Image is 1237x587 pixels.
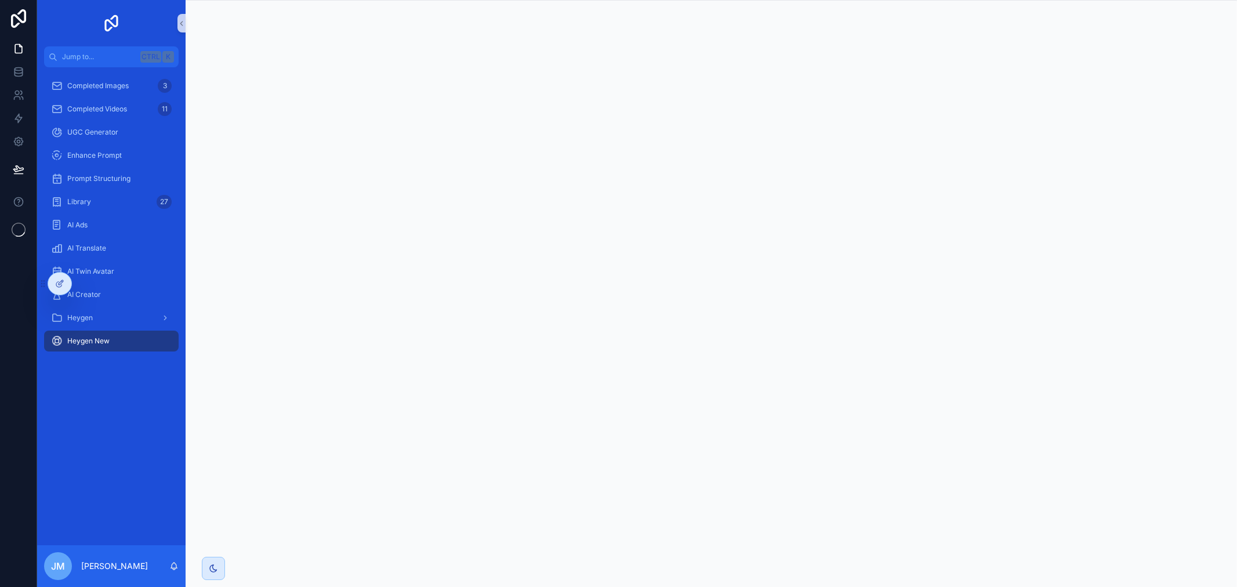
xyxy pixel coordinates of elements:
[67,81,129,90] span: Completed Images
[44,75,179,96] a: Completed Images3
[67,313,93,323] span: Heygen
[67,128,118,137] span: UGC Generator
[81,560,148,572] p: [PERSON_NAME]
[62,52,136,61] span: Jump to...
[140,51,161,63] span: Ctrl
[67,267,114,276] span: AI Twin Avatar
[67,151,122,160] span: Enhance Prompt
[67,197,91,206] span: Library
[157,195,172,209] div: 27
[51,559,65,573] span: JM
[67,174,130,183] span: Prompt Structuring
[44,284,179,305] a: AI Creator
[44,46,179,67] button: Jump to...CtrlK
[44,122,179,143] a: UGC Generator
[44,238,179,259] a: AI Translate
[44,261,179,282] a: AI Twin Avatar
[44,331,179,352] a: Heygen New
[44,168,179,189] a: Prompt Structuring
[44,307,179,328] a: Heygen
[67,220,88,230] span: AI Ads
[37,67,186,367] div: scrollable content
[158,102,172,116] div: 11
[67,290,101,299] span: AI Creator
[67,104,127,114] span: Completed Videos
[44,191,179,212] a: Library27
[164,52,173,61] span: K
[67,244,106,253] span: AI Translate
[158,79,172,93] div: 3
[67,336,110,346] span: Heygen New
[44,215,179,235] a: AI Ads
[44,145,179,166] a: Enhance Prompt
[44,99,179,119] a: Completed Videos11
[102,14,121,32] img: App logo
